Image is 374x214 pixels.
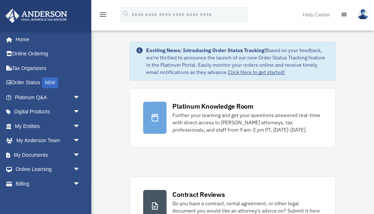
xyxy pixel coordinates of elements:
[99,13,107,19] a: menu
[99,10,107,19] i: menu
[5,176,91,191] a: Billingarrow_drop_down
[5,105,91,119] a: Digital Productsarrow_drop_down
[172,112,322,133] div: Further your learning and get your questions answered real-time with direct access to [PERSON_NAM...
[3,9,69,23] img: Anderson Advisors Platinum Portal
[5,47,91,61] a: Online Ordering
[358,9,369,20] img: User Pic
[73,162,88,177] span: arrow_drop_down
[5,148,91,162] a: My Documentsarrow_drop_down
[130,88,335,147] a: Platinum Knowledge Room Further your learning and get your questions answered real-time with dire...
[73,119,88,134] span: arrow_drop_down
[73,148,88,163] span: arrow_drop_down
[42,77,58,88] div: NEW
[5,32,88,47] a: Home
[5,162,91,177] a: Online Learningarrow_drop_down
[5,119,91,133] a: My Entitiesarrow_drop_down
[73,133,88,148] span: arrow_drop_down
[5,90,91,105] a: Platinum Q&Aarrow_drop_down
[73,90,88,105] span: arrow_drop_down
[172,102,253,111] div: Platinum Knowledge Room
[122,10,130,18] i: search
[5,61,91,75] a: Tax Organizers
[172,190,225,199] div: Contract Reviews
[228,69,285,75] a: Click Here to get started!
[73,176,88,191] span: arrow_drop_down
[5,133,91,148] a: My Anderson Teamarrow_drop_down
[73,105,88,120] span: arrow_drop_down
[146,47,266,54] strong: Exciting News: Introducing Order Status Tracking!
[5,75,91,90] a: Order StatusNEW
[146,47,329,76] div: Based on your feedback, we're thrilled to announce the launch of our new Order Status Tracking fe...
